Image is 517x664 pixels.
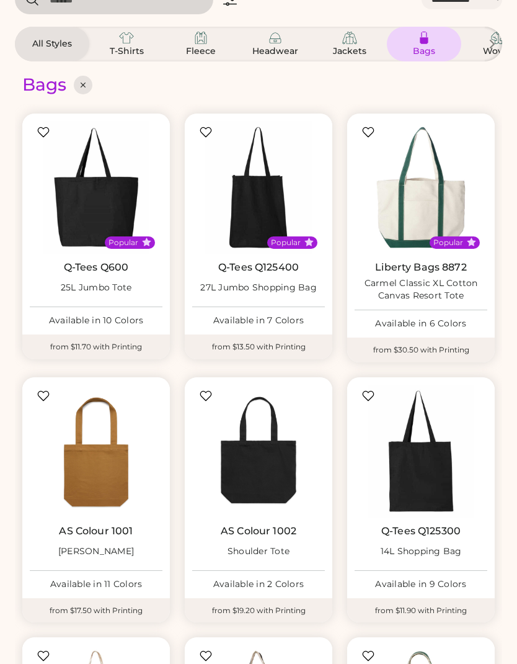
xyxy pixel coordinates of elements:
[247,45,303,58] div: Headwear
[99,45,154,58] div: T-Shirts
[347,598,495,623] div: from $11.90 with Printing
[30,121,162,254] img: Q-Tees Q600 25L Jumbo Tote
[192,121,325,254] img: Q-Tees Q125400 27L Jumbo Shopping Bag
[417,30,431,45] img: Bags Icon
[381,525,461,537] a: Q-Tees Q125300
[355,277,487,302] div: Carmel Classic XL Cotton Canvas Resort Tote
[185,334,332,359] div: from $13.50 with Printing
[458,608,511,662] iframe: Front Chat
[30,385,162,518] img: AS Colour 1001 Carrie Tote
[355,385,487,518] img: Q-Tees Q125300 14L Shopping Bag
[200,282,317,294] div: 27L Jumbo Shopping Bag
[58,545,134,558] div: [PERSON_NAME]
[355,318,487,330] div: Available in 6 Colors
[30,315,162,327] div: Available in 10 Colors
[192,315,325,327] div: Available in 7 Colors
[192,578,325,591] div: Available in 2 Colors
[22,334,170,359] div: from $11.70 with Printing
[342,30,357,45] img: Jackets Icon
[119,30,134,45] img: T-Shirts Icon
[59,525,133,537] a: AS Colour 1001
[108,238,138,248] div: Popular
[221,525,296,537] a: AS Colour 1002
[24,38,80,50] div: All Styles
[22,598,170,623] div: from $17.50 with Printing
[30,578,162,591] div: Available in 11 Colors
[64,261,129,274] a: Q-Tees Q600
[375,261,467,274] a: Liberty Bags 8872
[381,545,462,558] div: 14L Shopping Bag
[142,238,151,247] button: Popular Style
[396,45,452,58] div: Bags
[355,578,487,591] div: Available in 9 Colors
[271,238,301,248] div: Popular
[173,45,229,58] div: Fleece
[467,238,476,247] button: Popular Style
[193,30,208,45] img: Fleece Icon
[228,545,289,558] div: Shoulder Tote
[192,385,325,518] img: AS Colour 1002 Shoulder Tote
[304,238,314,247] button: Popular Style
[185,598,332,623] div: from $19.20 with Printing
[491,30,506,45] img: Woven Icon
[61,282,132,294] div: 25L Jumbo Tote
[355,121,487,254] img: Liberty Bags 8872 Carmel Classic XL Cotton Canvas Resort Tote
[22,74,66,96] div: Bags
[347,338,495,362] div: from $30.50 with Printing
[218,261,299,274] a: Q-Tees Q125400
[268,30,283,45] img: Headwear Icon
[322,45,378,58] div: Jackets
[433,238,463,248] div: Popular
